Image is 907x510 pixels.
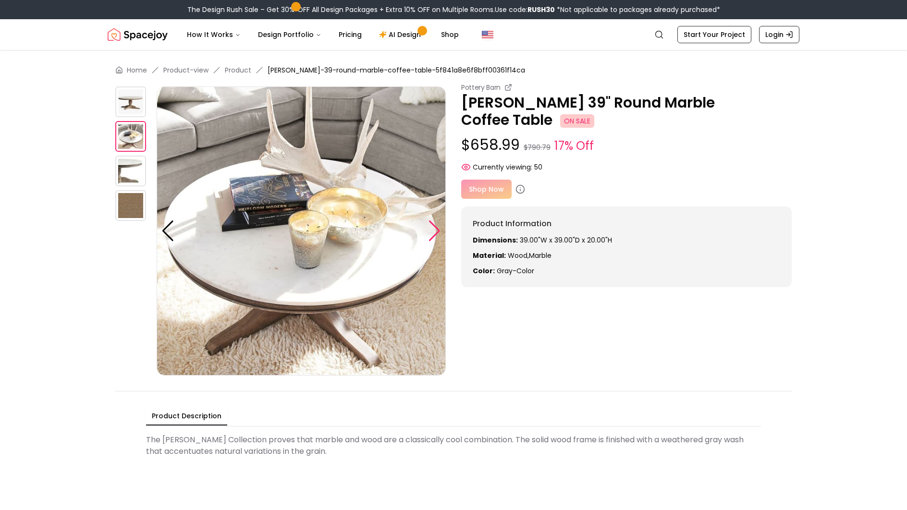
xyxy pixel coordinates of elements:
button: Product Description [146,407,227,425]
a: Product [225,65,251,75]
button: How It Works [179,25,248,44]
img: https://storage.googleapis.com/spacejoy-main/assets/5f841a8e6f8bff00361f14ca/product_1_3d9m21kd0mgl [115,86,146,117]
span: [PERSON_NAME]-39-round-marble-coffee-table-5f841a8e6f8bff00361f14ca [268,65,525,75]
a: AI Design [371,25,431,44]
span: ON SALE [560,114,594,128]
span: *Not applicable to packages already purchased* [555,5,720,14]
span: Wood,Marble [508,251,552,260]
div: The [PERSON_NAME] Collection proves that marble and wood are a classically cool combination. The ... [146,430,761,461]
b: RUSH30 [527,5,555,14]
a: Shop [433,25,466,44]
small: 17% Off [554,137,594,155]
span: 50 [534,162,542,172]
small: Pottery Barn [461,83,501,92]
p: 39.00"W x 39.00"D x 20.00"H [473,235,780,245]
img: Spacejoy Logo [108,25,168,44]
img: https://storage.googleapis.com/spacejoy-main/assets/5f841a8e6f8bff00361f14ca/product_1_mgmc33ge0ba5 [115,156,146,186]
h6: Product Information [473,218,780,230]
strong: Dimensions: [473,235,518,245]
a: Product-view [163,65,208,75]
nav: breadcrumb [115,65,792,75]
a: Home [127,65,147,75]
span: Use code: [495,5,555,14]
a: Pricing [331,25,369,44]
button: Design Portfolio [250,25,329,44]
span: gray-color [497,266,534,276]
img: https://storage.googleapis.com/spacejoy-main/assets/5f841a8e6f8bff00361f14ca/product_0_1m2hge09gdl1 [115,190,146,221]
strong: Material: [473,251,506,260]
img: United States [482,29,493,40]
strong: Color: [473,266,495,276]
div: The Design Rush Sale – Get 30% OFF All Design Packages + Extra 10% OFF on Multiple Rooms. [187,5,720,14]
small: $790.79 [524,143,551,152]
img: https://storage.googleapis.com/spacejoy-main/assets/5f841a8e6f8bff00361f14ca/product_0_42i2no1jh374 [157,86,446,376]
p: $658.99 [461,136,792,155]
img: https://storage.googleapis.com/spacejoy-main/assets/5f841a8e6f8bff00361f14ca/product_0_42i2no1jh374 [115,121,146,152]
p: [PERSON_NAME] 39" Round Marble Coffee Table [461,94,792,129]
span: Currently viewing: [473,162,532,172]
a: Login [759,26,799,43]
a: Start Your Project [677,26,751,43]
nav: Main [179,25,466,44]
nav: Global [108,19,799,50]
a: Spacejoy [108,25,168,44]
